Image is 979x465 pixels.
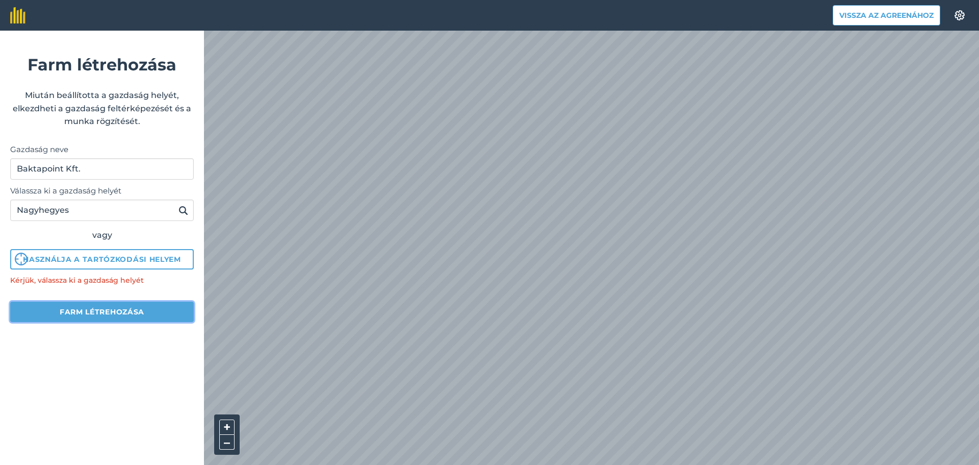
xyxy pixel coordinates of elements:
font: vagy [92,230,112,240]
font: Válassza ki a gazdaság helyét [10,186,121,195]
img: fieldmargin logó [10,7,25,23]
font: Kérjük, válassza ki a gazdaság helyét [10,276,144,285]
font: + [223,420,230,434]
button: Vissza az Agreenához [833,5,940,26]
font: Farm létrehozása [28,55,176,75]
img: svg%3e [15,253,28,265]
font: Farm létrehozása [60,307,144,316]
font: Vissza az Agreenához [839,11,934,20]
font: Miután beállította a gazdaság helyét, elkezdheti a gazdaság feltérképezését és a munka rögzítését. [13,90,191,126]
button: Farm létrehozása [10,302,194,322]
img: svg+xml;base64,PHN2ZyB4bWxucz0iaHR0cDovL3d3dy53My5vcmcvMjAwMC9zdmciIHdpZHRoPSIxOSIgaGVpZ2h0PSIyNC... [178,204,188,216]
font: Használja a tartózkodási helyem [23,255,181,264]
button: + [219,420,235,435]
button: – [219,435,235,450]
img: Fogaskerék ikon [954,10,966,20]
input: Gazdaság neve [10,158,194,180]
input: Add meg a farmod címét [10,200,194,221]
button: Használja a tartózkodási helyem [10,249,194,270]
font: Gazdaság neve [10,144,68,154]
font: – [224,435,230,450]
